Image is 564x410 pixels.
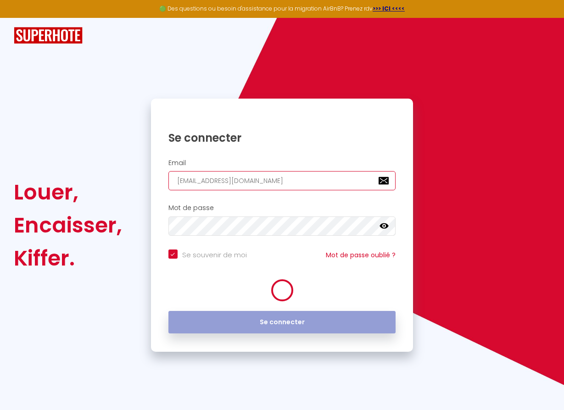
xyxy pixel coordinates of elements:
[168,131,396,145] h1: Se connecter
[14,242,122,275] div: Kiffer.
[326,250,396,260] a: Mot de passe oublié ?
[14,176,122,209] div: Louer,
[168,204,396,212] h2: Mot de passe
[14,27,83,44] img: SuperHote logo
[168,311,396,334] button: Se connecter
[168,171,396,190] input: Ton Email
[168,159,396,167] h2: Email
[373,5,405,12] a: >>> ICI <<<<
[14,209,122,242] div: Encaisser,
